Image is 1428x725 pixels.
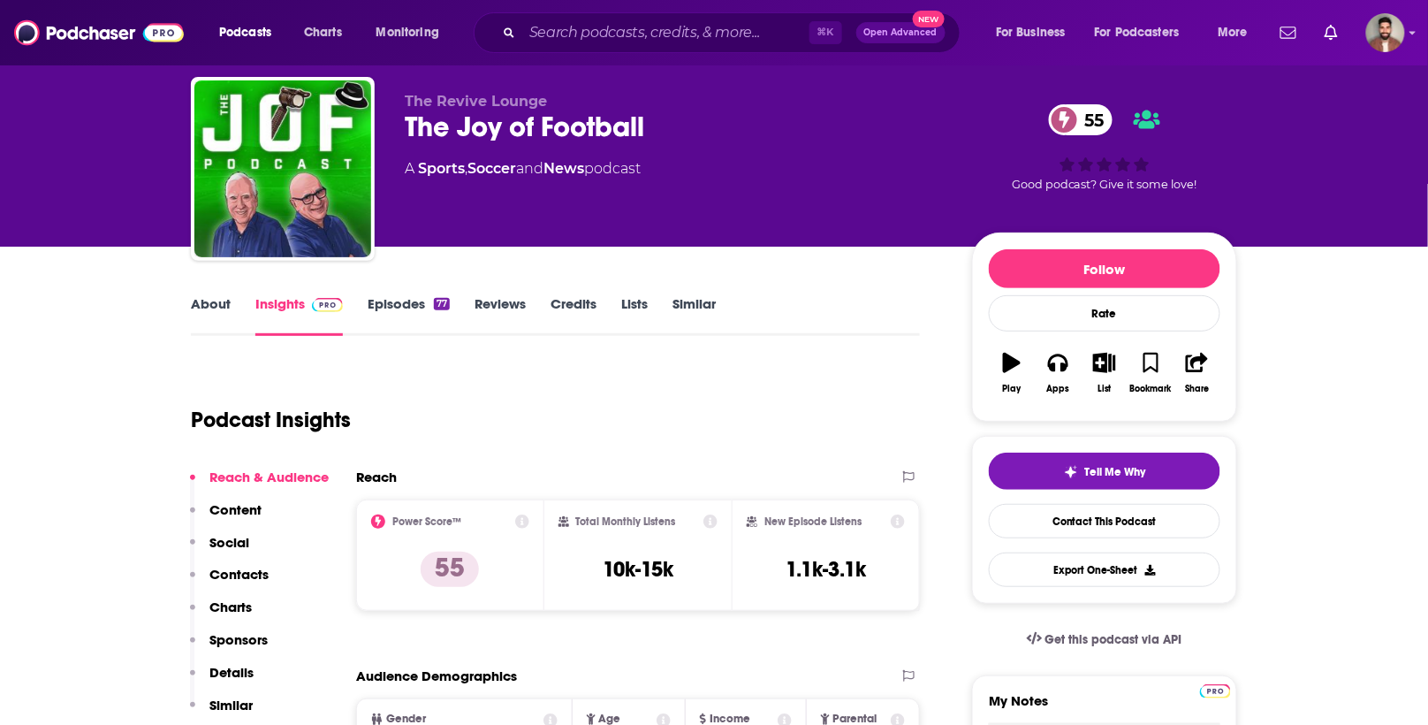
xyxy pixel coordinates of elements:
button: open menu [1083,19,1205,47]
a: InsightsPodchaser Pro [255,295,343,336]
span: Charts [304,20,342,45]
h1: Podcast Insights [191,407,351,433]
span: The Revive Lounge [405,93,547,110]
button: Apps [1035,341,1081,405]
button: Follow [989,249,1220,288]
a: Similar [672,295,716,336]
span: Age [599,714,621,725]
a: Soccer [467,160,516,177]
button: Content [190,501,262,534]
h3: 10k-15k [603,556,673,583]
p: 55 [421,552,479,587]
div: A podcast [405,158,641,179]
a: Show notifications dropdown [1273,18,1303,48]
span: For Business [996,20,1066,45]
button: Show profile menu [1366,13,1405,52]
input: Search podcasts, credits, & more... [522,19,809,47]
a: Contact This Podcast [989,504,1220,538]
a: Credits [551,295,596,336]
span: 55 [1067,104,1113,135]
h2: New Episode Listens [764,515,862,528]
button: Contacts [190,566,269,599]
button: Share [1174,341,1220,405]
h2: Reach [356,469,397,485]
div: 77 [434,298,450,310]
span: For Podcasters [1095,20,1180,45]
p: Social [209,534,249,551]
img: User Profile [1366,13,1405,52]
a: Get this podcast via API [1013,618,1196,661]
div: Share [1185,384,1209,394]
button: List [1082,341,1128,405]
span: and [516,160,543,177]
button: Open AdvancedNew [856,22,946,43]
button: tell me why sparkleTell Me Why [989,453,1220,490]
img: The Joy of Football [194,80,371,257]
span: Open Advanced [864,28,938,37]
a: About [191,295,231,336]
span: Podcasts [219,20,271,45]
button: Social [190,534,249,567]
span: More [1218,20,1248,45]
button: Reach & Audience [190,469,329,501]
span: Good podcast? Give it some love! [1012,178,1197,191]
button: open menu [984,19,1088,47]
h3: 1.1k-3.1k [786,556,866,583]
a: 55 [1049,104,1113,135]
img: tell me why sparkle [1064,465,1078,479]
div: Play [1003,384,1022,394]
p: Contacts [209,566,269,583]
img: Podchaser Pro [312,298,343,312]
span: Gender [386,714,426,725]
div: Rate [989,295,1220,332]
span: New [913,11,945,27]
a: News [543,160,584,177]
p: Content [209,501,262,518]
h2: Audience Demographics [356,668,517,684]
button: Details [190,664,254,697]
p: Reach & Audience [209,469,329,485]
button: Bookmark [1128,341,1174,405]
p: Sponsors [209,631,268,648]
img: Podchaser - Follow, Share and Rate Podcasts [14,16,184,50]
div: Search podcasts, credits, & more... [490,12,977,53]
a: Lists [621,295,648,336]
div: Apps [1047,384,1070,394]
button: open menu [364,19,462,47]
span: Logged in as calmonaghan [1366,13,1405,52]
span: , [465,160,467,177]
a: Show notifications dropdown [1318,18,1345,48]
p: Charts [209,599,252,615]
h2: Total Monthly Listens [576,515,676,528]
button: Export One-Sheet [989,553,1220,587]
label: My Notes [989,692,1220,723]
p: Similar [209,697,253,714]
button: Sponsors [190,631,268,664]
div: 55Good podcast? Give it some love! [972,93,1237,202]
button: open menu [207,19,294,47]
a: Pro website [1200,682,1231,698]
a: Episodes77 [368,295,450,336]
a: Charts [292,19,353,47]
a: Reviews [475,295,526,336]
button: Charts [190,599,252,631]
button: Play [989,341,1035,405]
span: ⌘ K [809,21,842,44]
span: Monitoring [376,20,439,45]
img: Podchaser Pro [1200,684,1231,698]
div: List [1098,384,1112,394]
a: Sports [418,160,465,177]
button: open menu [1205,19,1270,47]
div: Bookmark [1130,384,1172,394]
p: Details [209,664,254,681]
h2: Power Score™ [392,515,461,528]
span: Get this podcast via API [1045,632,1182,647]
span: Tell Me Why [1085,465,1146,479]
span: Income [710,714,750,725]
